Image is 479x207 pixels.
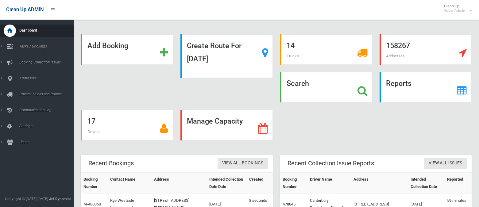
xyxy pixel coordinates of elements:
strong: 14 [287,41,295,50]
strong: 17 [87,117,95,125]
a: 17 Drivers [81,110,173,140]
th: Address [351,172,408,194]
th: Reported [445,172,472,194]
strong: Create Route For [DATE] [187,41,241,63]
span: Booking Collection Issues [17,60,79,64]
span: Clean Up [441,4,471,13]
a: View All Bookings [218,158,268,169]
span: Settings [17,124,79,128]
strong: Jet Dynamics [49,197,71,201]
th: Address [152,172,207,194]
span: Dashboard [17,28,79,33]
a: Search [280,72,372,102]
span: Addresses [386,54,405,58]
th: Driver Name [307,172,351,194]
span: Addresses [17,76,79,80]
a: Create Route For [DATE] [180,34,272,78]
th: Booking Number [280,172,308,194]
a: Add Booking [81,34,173,65]
strong: Manage Capacity [187,117,243,125]
th: Contact Name [108,172,152,194]
header: Recent Collection Issue Reports [280,157,381,169]
span: Users [17,140,79,144]
span: Trucks [287,54,299,58]
a: Manage Capacity [180,110,272,140]
a: 158267 Addresses [380,34,472,65]
strong: Reports [386,79,411,88]
strong: 158267 [386,41,410,50]
span: Tasks / Bookings [17,44,79,48]
th: Intended Collection Date Date [207,172,247,194]
a: Reports [380,72,472,102]
span: Copyright © [DATE]-[DATE] [5,197,48,201]
header: Recent Bookings [81,157,141,169]
small: Super Admin [444,8,465,13]
a: 14 Trucks [280,34,372,65]
span: Drivers [87,129,100,134]
th: Booking Number [81,172,108,194]
span: Drivers, Trucks and Routes [17,92,79,96]
strong: Search [287,79,309,88]
th: Intended Collection Date [408,172,445,194]
a: M-480350 [83,202,101,206]
span: Communication Log [17,108,79,112]
a: 478845 [283,202,296,206]
th: Created [247,172,273,194]
strong: Add Booking [87,41,128,50]
a: View All Issues [424,158,467,169]
span: Clean Up ADMIN [6,7,44,13]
